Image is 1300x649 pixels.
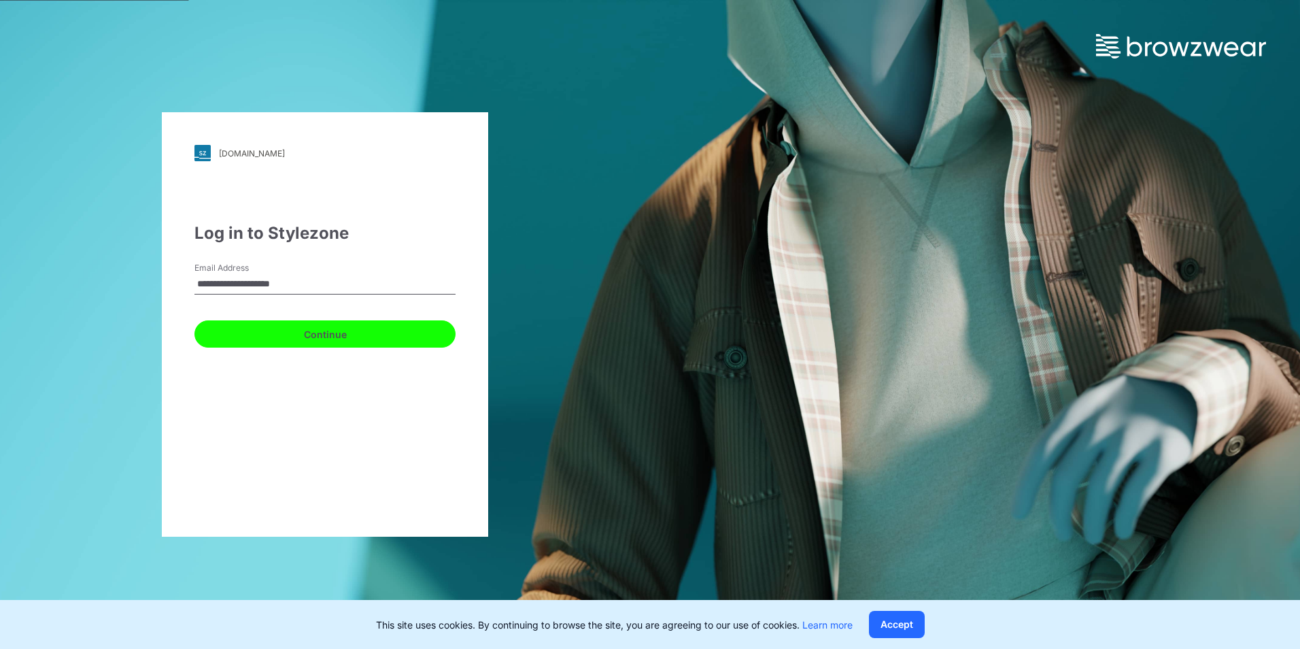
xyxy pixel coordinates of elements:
[194,320,456,348] button: Continue
[194,262,290,274] label: Email Address
[802,619,853,631] a: Learn more
[1096,34,1266,59] img: browzwear-logo.73288ffb.svg
[194,145,211,161] img: svg+xml;base64,PHN2ZyB3aWR0aD0iMjgiIGhlaWdodD0iMjgiIHZpZXdCb3g9IjAgMCAyOCAyOCIgZmlsbD0ibm9uZSIgeG...
[194,145,456,161] a: [DOMAIN_NAME]
[194,221,456,246] div: Log in to Stylezone
[869,611,925,638] button: Accept
[376,618,853,632] p: This site uses cookies. By continuing to browse the site, you are agreeing to our use of cookies.
[219,148,285,159] div: [DOMAIN_NAME]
